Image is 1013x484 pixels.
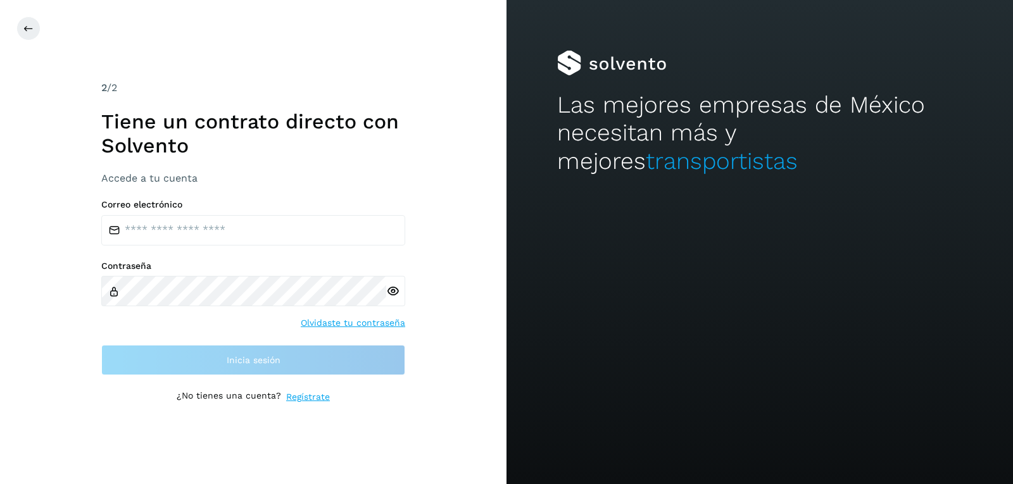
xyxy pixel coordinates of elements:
a: Olvidaste tu contraseña [301,316,405,330]
span: transportistas [646,147,798,175]
span: 2 [101,82,107,94]
button: Inicia sesión [101,345,405,375]
h1: Tiene un contrato directo con Solvento [101,109,405,158]
label: Contraseña [101,261,405,271]
a: Regístrate [286,390,330,404]
div: /2 [101,80,405,96]
h3: Accede a tu cuenta [101,172,405,184]
label: Correo electrónico [101,199,405,210]
p: ¿No tienes una cuenta? [177,390,281,404]
span: Inicia sesión [227,356,280,364]
h2: Las mejores empresas de México necesitan más y mejores [557,91,962,175]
